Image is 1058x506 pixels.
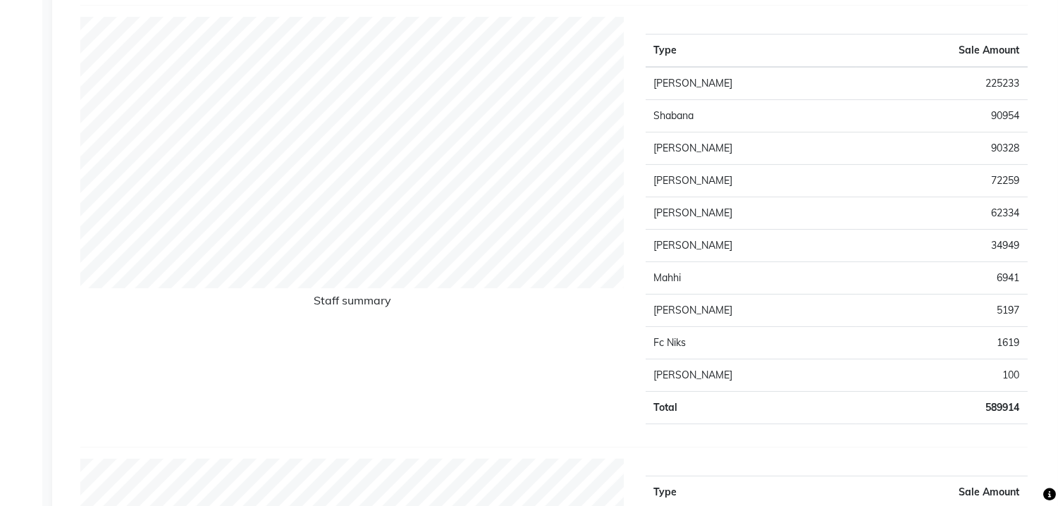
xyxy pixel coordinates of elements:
td: [PERSON_NAME] [646,132,857,165]
td: [PERSON_NAME] [646,230,857,262]
td: 100 [856,359,1028,392]
td: Fc Niks [646,327,857,359]
td: [PERSON_NAME] [646,67,857,100]
td: Total [646,392,857,424]
h6: Staff summary [80,294,625,313]
td: 6941 [856,262,1028,295]
td: [PERSON_NAME] [646,295,857,327]
th: Sale Amount [856,35,1028,68]
td: [PERSON_NAME] [646,197,857,230]
td: 1619 [856,327,1028,359]
td: 5197 [856,295,1028,327]
td: Mahhi [646,262,857,295]
td: 34949 [856,230,1028,262]
td: [PERSON_NAME] [646,165,857,197]
th: Type [646,35,857,68]
td: 225233 [856,67,1028,100]
td: [PERSON_NAME] [646,359,857,392]
td: 90328 [856,132,1028,165]
td: 62334 [856,197,1028,230]
td: 72259 [856,165,1028,197]
td: 90954 [856,100,1028,132]
td: 589914 [856,392,1028,424]
td: Shabana [646,100,857,132]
